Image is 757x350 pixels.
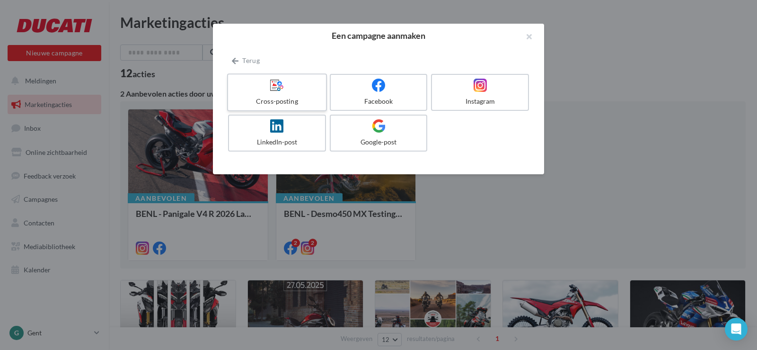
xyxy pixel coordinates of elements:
div: LinkedIn-post [233,137,321,147]
div: Google-post [334,137,423,147]
button: Terug [228,55,264,66]
div: Open Intercom Messenger [725,318,748,341]
div: Instagram [436,97,524,106]
h2: Een campagne aanmaken [228,31,529,40]
div: Cross-posting [232,97,322,106]
div: Facebook [334,97,423,106]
